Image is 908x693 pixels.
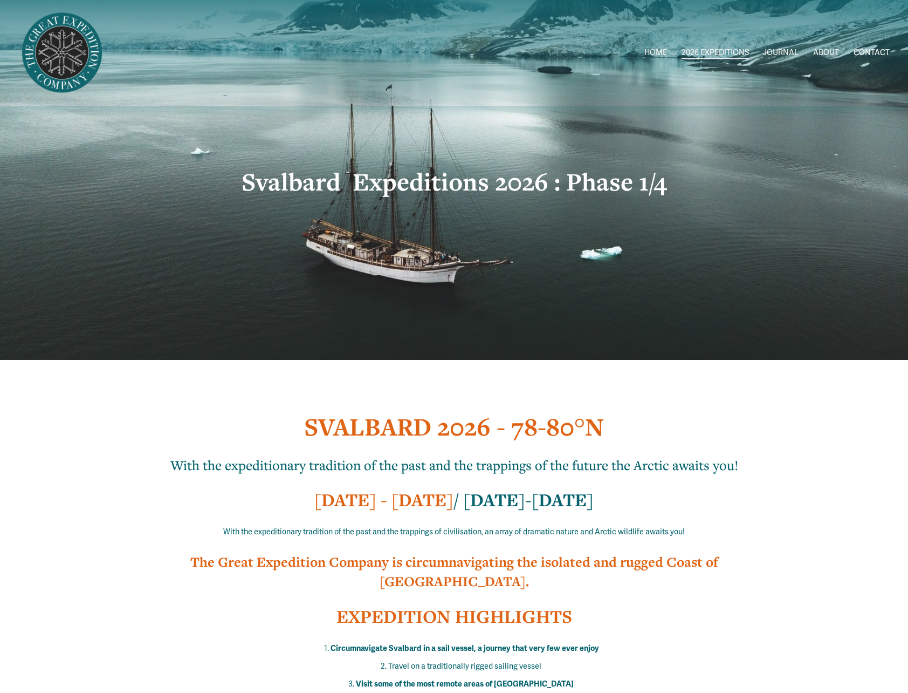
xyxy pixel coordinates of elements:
span: 2026 EXPEDITIONS [682,46,749,60]
strong: The Great Expedition Company is circumnavigating the isolated and rugged Coast of [GEOGRAPHIC_DATA]. [190,553,721,590]
span: With the expeditionary tradition of the past and the trappings of the future the Arctic awaits you! [170,456,738,474]
strong: Visit some of the most remote areas of [GEOGRAPHIC_DATA] [356,679,574,689]
strong: SVALBARD 2026 - 78-80°N [304,410,604,443]
a: HOME [644,45,667,60]
strong: / [DATE]-[DATE] [453,488,594,512]
a: JOURNAL [763,45,799,60]
a: folder dropdown [682,45,749,60]
strong: Circumnavigate Svalbard in a sail vessel, a journey that very few ever enjoy [331,643,599,653]
strong: Svalbard Expeditions 2026 : Phase 1/4 [242,165,667,198]
strong: EXPEDITION HIGHLIGHTS [336,604,572,628]
img: Arctic Expeditions [18,9,106,97]
a: ABOUT [813,45,839,60]
a: CONTACT [854,45,890,60]
p: Travel on a traditionally rigged sailing vessel [143,660,787,674]
span: With the expeditionary tradition of the past and the trappings of civilisation, an array of drama... [223,527,685,536]
strong: [DATE] - [DATE] [314,488,453,512]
